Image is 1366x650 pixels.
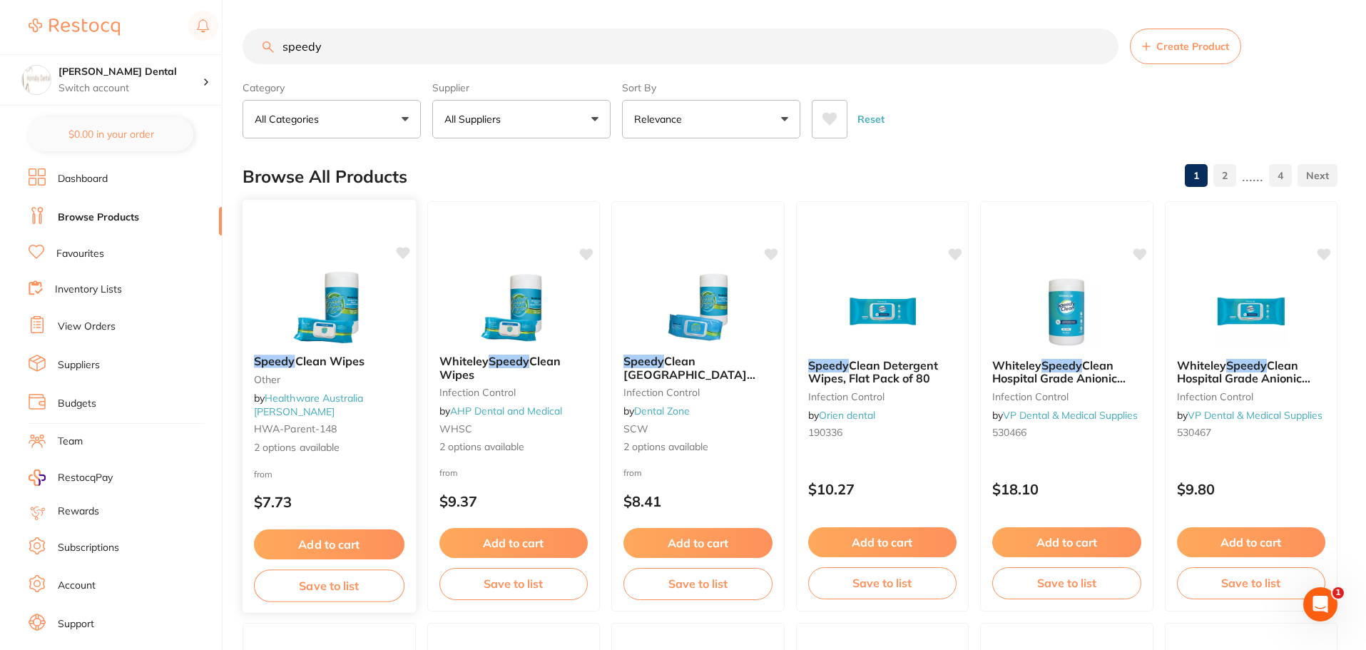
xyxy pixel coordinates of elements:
[56,247,104,261] a: Favourites
[992,481,1141,497] p: $18.10
[243,81,421,94] label: Category
[254,373,404,385] small: other
[623,355,773,381] b: Speedy Clean Neutral Hospital Grade Wipes
[255,112,325,126] p: All Categories
[808,527,957,557] button: Add to cart
[623,354,664,368] em: Speedy
[439,422,472,435] span: WHSC
[254,354,295,368] em: Speedy
[623,568,773,599] button: Save to list
[1177,359,1326,385] b: Whiteley Speedy Clean Hospital Grade Anionic Neutral Detergent Wipes
[1303,587,1337,621] iframe: Intercom live chat
[444,112,506,126] p: All Suppliers
[29,469,46,486] img: RestocqPay
[808,409,875,422] span: by
[1177,426,1211,439] span: 530467
[1188,409,1322,422] a: VP Dental & Medical Supplies
[1226,358,1267,372] em: Speedy
[58,172,108,186] a: Dashboard
[622,100,800,138] button: Relevance
[808,358,938,385] span: Clean Detergent Wipes, Flat Pack of 80
[1177,481,1326,497] p: $9.80
[254,422,337,435] span: HWA-parent-148
[623,405,690,417] span: by
[1213,161,1236,190] a: 2
[634,405,690,417] a: Dental Zone
[439,387,588,398] small: infection control
[992,567,1141,599] button: Save to list
[254,392,364,418] a: Healthware Australia [PERSON_NAME]
[58,81,203,96] p: Switch account
[58,397,96,411] a: Budgets
[808,567,957,599] button: Save to list
[254,440,404,455] span: 2 options available
[450,405,562,417] a: AHP Dental and Medical
[992,426,1026,439] span: 530466
[22,66,51,94] img: Hornsby Dental
[1130,29,1241,64] button: Create Product
[29,11,120,44] a: Restocq Logo
[29,117,193,151] button: $0.00 in your order
[439,493,588,509] p: $9.37
[58,504,99,519] a: Rewards
[1269,161,1292,190] a: 4
[58,617,94,631] a: Support
[467,272,560,343] img: Whiteley Speedy Clean Wipes
[992,359,1141,385] b: Whiteley Speedy Clean Hospital Grade Anionic Neutral Detergent Wipes Canister
[55,283,122,297] a: Inventory Lists
[58,541,119,555] a: Subscriptions
[1003,409,1138,422] a: VP Dental & Medical Supplies
[432,100,611,138] button: All Suppliers
[634,112,688,126] p: Relevance
[432,81,611,94] label: Supplier
[623,422,648,435] span: SCW
[1177,409,1322,422] span: by
[282,271,376,343] img: Speedy Clean Wipes
[58,471,113,485] span: RestocqPay
[623,493,773,509] p: $8.41
[243,29,1118,64] input: Search Products
[1242,168,1263,184] p: ......
[58,435,83,449] a: Team
[808,426,842,439] span: 190336
[992,527,1141,557] button: Add to cart
[254,355,404,368] b: Speedy Clean Wipes
[58,579,96,593] a: Account
[58,210,139,225] a: Browse Products
[439,355,588,381] b: Whiteley Speedy Clean Wipes
[254,529,404,560] button: Add to cart
[1177,358,1226,372] span: Whiteley
[439,467,458,478] span: from
[1156,41,1229,52] span: Create Product
[623,387,773,398] small: Infection Control
[623,440,773,455] span: 2 options available
[489,354,529,368] em: Speedy
[836,276,929,347] img: Speedy Clean Detergent Wipes, Flat Pack of 80
[58,320,116,334] a: View Orders
[819,409,875,422] a: Orien dental
[1177,527,1326,557] button: Add to cart
[439,405,562,417] span: by
[808,481,957,497] p: $10.27
[1205,276,1298,347] img: Whiteley Speedy Clean Hospital Grade Anionic Neutral Detergent Wipes
[1177,391,1326,402] small: infection control
[808,358,849,372] em: Speedy
[992,358,1128,412] span: Clean Hospital Grade Anionic Neutral Detergent Wipes Canister
[1041,358,1082,372] em: Speedy
[254,569,404,601] button: Save to list
[808,391,957,402] small: infection control
[439,354,561,381] span: Clean Wipes
[295,354,365,368] span: Clean Wipes
[992,358,1041,372] span: Whiteley
[58,358,100,372] a: Suppliers
[623,354,755,395] span: Clean [GEOGRAPHIC_DATA] Grade Wipes
[58,65,203,79] h4: Hornsby Dental
[439,568,588,599] button: Save to list
[622,81,800,94] label: Sort By
[254,494,404,510] p: $7.73
[651,272,744,343] img: Speedy Clean Neutral Hospital Grade Wipes
[254,468,272,479] span: from
[29,19,120,36] img: Restocq Logo
[254,392,364,418] span: by
[808,359,957,385] b: Speedy Clean Detergent Wipes, Flat Pack of 80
